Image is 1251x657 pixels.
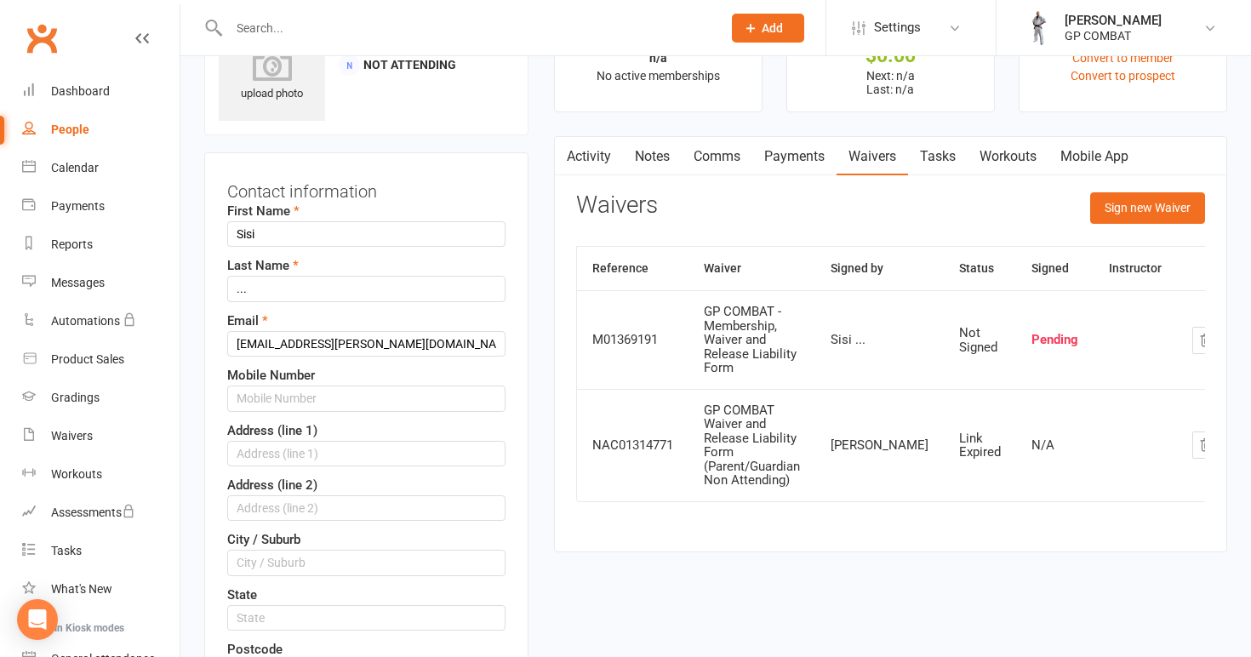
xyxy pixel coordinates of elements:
a: Assessments [22,494,180,532]
h3: Contact information [227,175,506,201]
p: Next: n/a Last: n/a [803,69,979,96]
th: Status [944,247,1016,290]
div: GP COMBAT - Membership, Waiver and Release Liability Form [704,305,800,375]
input: Search... [224,16,710,40]
a: Workouts [22,455,180,494]
div: Link Expired [959,431,1001,460]
th: Reference [577,247,688,290]
th: Waiver [688,247,815,290]
a: Payments [22,187,180,226]
label: Address (line 2) [227,475,317,495]
div: Not Signed [959,326,1001,354]
div: $0.00 [803,47,979,65]
label: Mobile Number [227,365,315,386]
div: People [51,123,89,136]
span: Add [762,21,783,35]
th: Signed [1016,247,1094,290]
input: Last Name [227,276,506,301]
div: Open Intercom Messenger [17,599,58,640]
div: Reports [51,237,93,251]
input: Address (line 1) [227,441,506,466]
input: Email [227,331,506,357]
a: Waivers [837,137,908,176]
div: GP COMBAT Waiver and Release Liability Form (Parent/Guardian Non Attending) [704,403,800,488]
a: People [22,111,180,149]
div: Product Sales [51,352,124,366]
input: Address (line 2) [227,495,506,521]
div: [PERSON_NAME] [1065,13,1162,28]
button: Add [732,14,804,43]
div: Gradings [51,391,100,404]
div: Pending [1031,333,1078,347]
a: Notes [623,137,682,176]
span: No active memberships [597,69,720,83]
a: Tasks [22,532,180,570]
input: City / Suburb [227,550,506,575]
a: Clubworx [20,17,63,60]
div: What's New [51,582,112,596]
span: Settings [874,9,921,47]
label: First Name [227,201,300,221]
div: Payments [51,199,105,213]
div: upload photo [219,47,325,103]
div: Dashboard [51,84,110,98]
th: Instructor [1094,247,1177,290]
div: Workouts [51,467,102,481]
a: Product Sales [22,340,180,379]
a: Calendar [22,149,180,187]
input: Mobile Number [227,386,506,411]
div: N/A [1031,438,1078,453]
div: NAC01314771 [592,438,673,453]
a: Messages [22,264,180,302]
a: Mobile App [1048,137,1140,176]
a: Waivers [22,417,180,455]
a: Activity [555,137,623,176]
a: Dashboard [22,72,180,111]
input: First Name [227,221,506,247]
img: thumb_image1750126119.png [1022,11,1056,45]
label: State [227,585,257,605]
a: Convert to member [1072,51,1174,65]
div: Automations [51,314,120,328]
label: City / Suburb [227,529,300,550]
span: Not Attending [363,58,456,71]
button: Sign new Waiver [1090,192,1205,223]
div: M01369191 [592,333,673,347]
input: State [227,605,506,631]
a: Comms [682,137,752,176]
a: Automations [22,302,180,340]
h3: Waivers [576,192,658,219]
a: Reports [22,226,180,264]
a: Payments [752,137,837,176]
div: Messages [51,276,105,289]
div: Assessments [51,506,135,519]
div: Waivers [51,429,93,443]
div: Sisi ... [831,333,928,347]
a: Convert to prospect [1071,69,1175,83]
a: What's New [22,570,180,608]
label: Address (line 1) [227,420,317,441]
a: Tasks [908,137,968,176]
div: [PERSON_NAME] [831,438,928,453]
div: Tasks [51,544,82,557]
div: Calendar [51,161,99,174]
a: Gradings [22,379,180,417]
div: GP COMBAT [1065,28,1162,43]
label: Email [227,311,268,331]
a: Workouts [968,137,1048,176]
th: Signed by [815,247,944,290]
label: Last Name [227,255,299,276]
strong: n/a [649,51,667,65]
